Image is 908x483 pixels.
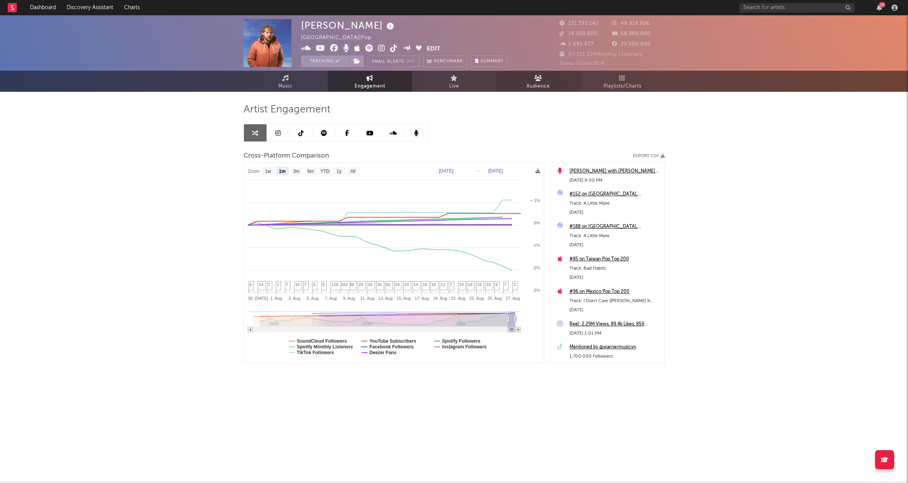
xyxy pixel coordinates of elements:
text: 3m [293,169,299,174]
text: Instagram Followers [442,344,487,350]
span: 23.000.000 [612,42,651,47]
div: [DATE] [569,306,661,315]
text: YTD [320,169,329,174]
text: + 1% [530,198,540,203]
text: 30. [DATE] [248,296,268,301]
span: 97.351.314 Monthly Listeners [560,52,643,57]
span: Audience [527,82,550,91]
span: 136 [332,282,339,287]
div: [DATE] 9:15 AM [569,361,661,370]
div: Track: A Little More [569,199,661,208]
text: 1w [265,169,271,174]
div: [DATE] 1:01 PM [569,329,661,338]
text: 25. Aug [488,296,502,301]
span: 24 [404,282,409,287]
span: Cross-Platform Comparison [244,151,329,161]
text: 19. Aug [433,296,447,301]
div: Track: I Don't Care ([PERSON_NAME] & Koffee Remix) [569,296,661,306]
text: 1m [279,169,285,174]
div: Track: A Little More [569,231,661,241]
div: [GEOGRAPHIC_DATA] | Pop [301,33,380,42]
button: 15 [877,5,882,11]
span: 19 [477,282,482,287]
text: [DATE] [439,168,453,174]
a: #152 on [GEOGRAPHIC_DATA], [GEOGRAPHIC_DATA] [569,190,661,199]
span: 62 [386,282,391,287]
div: [DATE] [569,241,661,250]
text: -2% [532,265,540,270]
span: 58.300.000 [612,31,651,36]
text: → [476,168,480,174]
span: Benchmark [434,57,463,66]
button: Export CSV [633,154,665,158]
a: Engagement [328,71,412,92]
span: 49 [350,282,354,287]
text: 1y [336,169,341,174]
text: 21. Aug [451,296,465,301]
span: Jump Score: 35.4 [560,61,604,66]
text: 7. Aug [325,296,337,301]
a: #85 on Taiwan Pop Top 200 [569,255,661,264]
text: 23. Aug [469,296,483,301]
span: 8 [322,282,325,287]
a: [PERSON_NAME] with [PERSON_NAME] and [PERSON_NAME] at Øresundsparken ([DATE]) [569,167,661,176]
a: #96 on Mexico Pop Top 200 [569,287,661,296]
a: Playlists/Charts [581,71,665,92]
span: 3 [514,282,516,287]
text: 3. Aug [288,296,300,301]
text: Zoom [248,169,260,174]
span: Music [278,82,293,91]
div: 15 [879,2,885,8]
a: Audience [496,71,581,92]
button: Tracking [301,55,349,67]
span: Engagement [355,82,385,91]
span: 121.792.142 [560,21,599,26]
span: 16 [295,282,300,287]
span: Playlists/Charts [604,82,641,91]
text: All [350,169,355,174]
a: #188 on [GEOGRAPHIC_DATA], [GEOGRAPHIC_DATA] [569,222,661,231]
div: [DATE] [569,208,661,217]
text: Spotify Monthly Listeners [297,344,353,350]
span: Live [449,82,459,91]
span: 14 [259,282,263,287]
span: 18.100.000 [560,31,597,36]
div: Reel: 2.29M Views, 89.4k Likes, 859 Comments [569,320,661,329]
span: 7 [304,282,307,287]
div: [DATE] 9:00 PM [569,176,661,185]
span: 49.319.556 [612,21,650,26]
text: 27. Aug [506,296,520,301]
span: 19 [459,282,464,287]
a: Benchmark [423,55,467,67]
a: Mentioned by @warnermusicvn [569,343,661,352]
a: Live [412,71,496,92]
span: 5 [313,282,316,287]
text: TikTok Followers [297,350,334,355]
span: 2.685.877 [560,42,594,47]
span: 10 [432,282,436,287]
div: 1,700,000 Followers [569,352,661,361]
span: 29 [359,282,363,287]
span: 25 [377,282,382,287]
text: 9. Aug [343,296,355,301]
span: 25 [368,282,373,287]
span: 11 [441,282,445,287]
text: Facebook Followers [369,344,414,350]
text: SoundCloud Followers [297,338,347,344]
div: Track: Bad Habits [569,264,661,273]
text: YouTube Subscribers [369,338,416,344]
div: [PERSON_NAME] [301,19,396,32]
input: Search for artists [739,3,854,13]
text: 15. Aug [396,296,411,301]
text: 6m [307,169,314,174]
text: 1. Aug [270,296,282,301]
span: 19 [468,282,473,287]
span: 10 [423,282,427,287]
span: 1 [277,282,279,287]
a: Music [244,71,328,92]
text: Deezer Fans [369,350,396,355]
